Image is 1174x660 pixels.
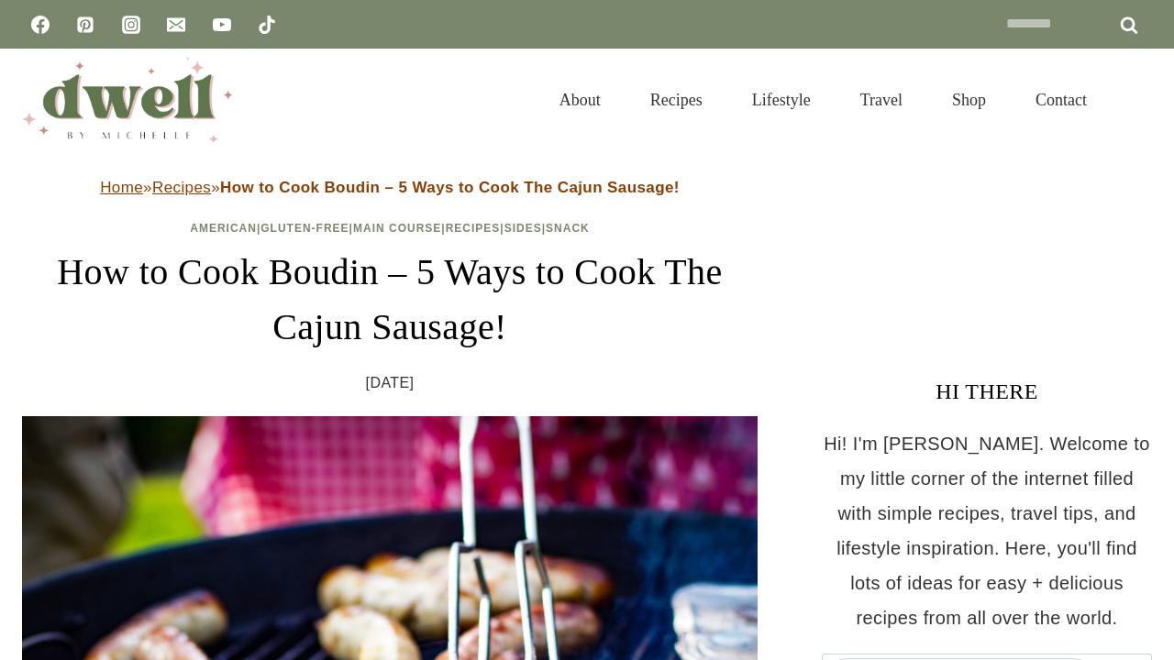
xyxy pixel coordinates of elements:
a: Lifestyle [727,68,836,132]
time: [DATE] [366,369,415,397]
a: Home [100,179,143,196]
a: Pinterest [67,6,104,43]
a: Facebook [22,6,59,43]
a: Travel [836,68,927,132]
a: Main Course [353,222,441,235]
a: YouTube [204,6,240,43]
h1: How to Cook Boudin – 5 Ways to Cook The Cajun Sausage! [22,245,758,355]
span: » » [100,179,680,196]
a: Recipes [626,68,727,132]
a: Instagram [113,6,150,43]
button: View Search Form [1121,84,1152,115]
a: Recipes [446,222,501,235]
a: TikTok [249,6,285,43]
a: Sides [504,222,542,235]
p: Hi! I'm [PERSON_NAME]. Welcome to my little corner of the internet filled with simple recipes, tr... [822,426,1152,635]
a: About [535,68,626,132]
a: American [190,222,257,235]
a: Email [158,6,194,43]
strong: How to Cook Boudin – 5 Ways to Cook The Cajun Sausage! [220,179,680,196]
span: | | | | | [190,222,590,235]
a: Gluten-Free [260,222,349,235]
a: Snack [546,222,590,235]
h3: HI THERE [822,375,1152,408]
nav: Primary Navigation [535,68,1112,132]
a: Recipes [152,179,211,196]
a: Contact [1011,68,1112,132]
a: Shop [927,68,1011,132]
img: DWELL by michelle [22,58,233,142]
